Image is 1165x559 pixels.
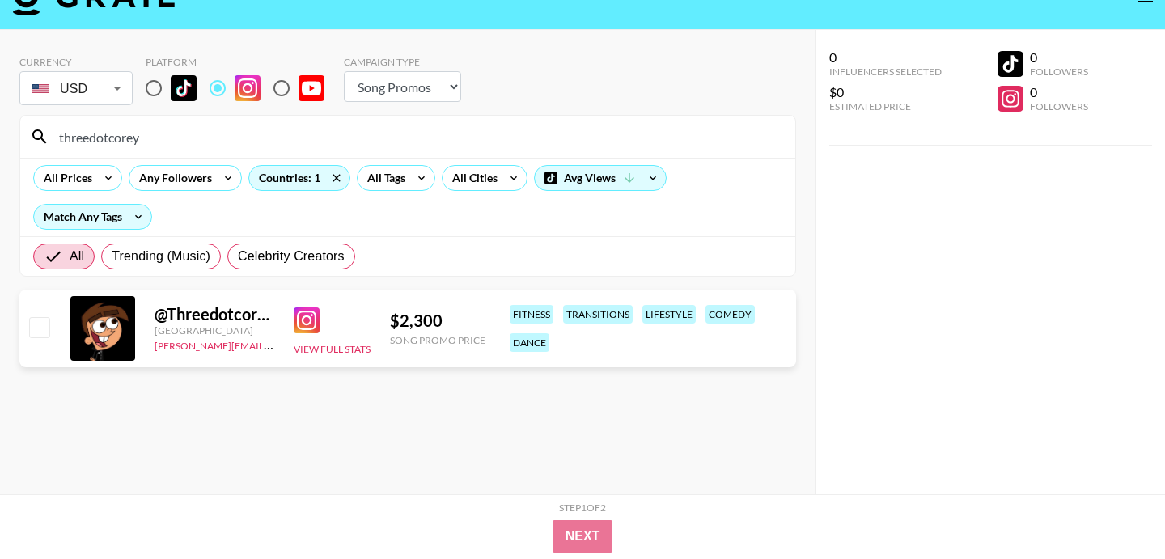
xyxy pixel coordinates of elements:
div: Step 1 of 2 [559,502,606,514]
div: Influencers Selected [829,66,942,78]
img: Instagram [235,75,261,101]
div: 0 [1030,84,1088,100]
div: $0 [829,84,942,100]
div: $ 2,300 [390,311,485,331]
div: comedy [705,305,755,324]
div: [GEOGRAPHIC_DATA] [155,324,274,337]
div: Any Followers [129,166,215,190]
span: All [70,247,84,266]
div: 0 [829,49,942,66]
div: Song Promo Price [390,334,485,346]
div: Currency [19,56,133,68]
span: Trending (Music) [112,247,210,266]
div: Countries: 1 [249,166,349,190]
div: @ Threedotcorey [155,304,274,324]
div: fitness [510,305,553,324]
div: All Tags [358,166,409,190]
button: View Full Stats [294,343,371,355]
iframe: Drift Widget Chat Controller [1084,478,1146,540]
div: Estimated Price [829,100,942,112]
div: dance [510,333,549,352]
div: 0 [1030,49,1088,66]
a: [PERSON_NAME][EMAIL_ADDRESS][PERSON_NAME][PERSON_NAME][DOMAIN_NAME] [155,337,548,352]
button: Next [553,520,613,553]
div: lifestyle [642,305,696,324]
img: TikTok [171,75,197,101]
span: Celebrity Creators [238,247,345,266]
div: Match Any Tags [34,205,151,229]
input: Search by User Name [49,124,786,150]
img: YouTube [299,75,324,101]
div: USD [23,74,129,103]
div: transitions [563,305,633,324]
div: Followers [1030,66,1088,78]
div: Campaign Type [344,56,461,68]
div: Followers [1030,100,1088,112]
div: Platform [146,56,337,68]
div: All Prices [34,166,95,190]
div: All Cities [443,166,501,190]
div: Avg Views [535,166,666,190]
img: Instagram [294,307,320,333]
